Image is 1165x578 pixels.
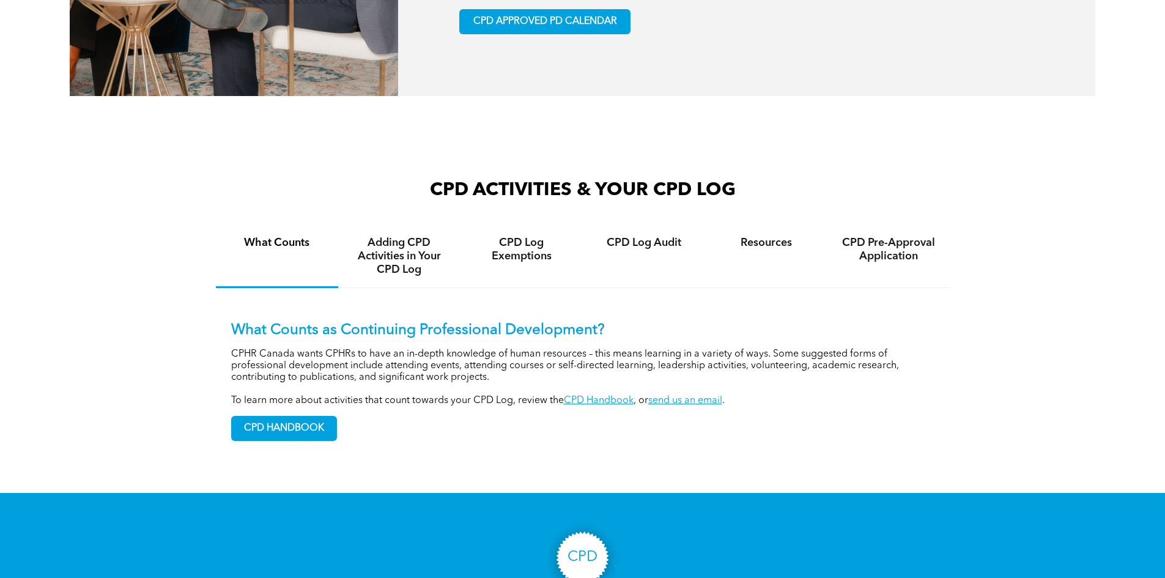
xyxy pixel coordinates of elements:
span: CPD APPROVED PD CALENDAR [473,16,617,28]
span: CPD ACTIVITIES & YOUR CPD LOG [430,181,736,199]
h4: CPD Log Audit [594,236,694,250]
span: CPD HANDBOOK [232,417,336,440]
a: send us an email [648,396,722,406]
h4: Adding CPD Activities in Your CPD Log [349,236,449,276]
h4: What Counts [227,236,327,250]
h4: CPD Pre-Approval Application [838,236,939,263]
h4: CPD Log Exemptions [472,236,572,263]
h4: Resources [716,236,816,250]
p: To learn more about activities that count towards your CPD Log, review the , or . [231,395,934,407]
p: What Counts as Continuing Professional Development? [231,322,934,339]
a: CPD HANDBOOK [231,416,337,441]
a: CPD APPROVED PD CALENDAR [459,9,631,34]
a: CPD Handbook [564,396,634,406]
p: CPHR Canada wants CPHRs to have an in-depth knowledge of human resources – this means learning in... [231,349,934,383]
h3: CPD [568,549,597,566]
